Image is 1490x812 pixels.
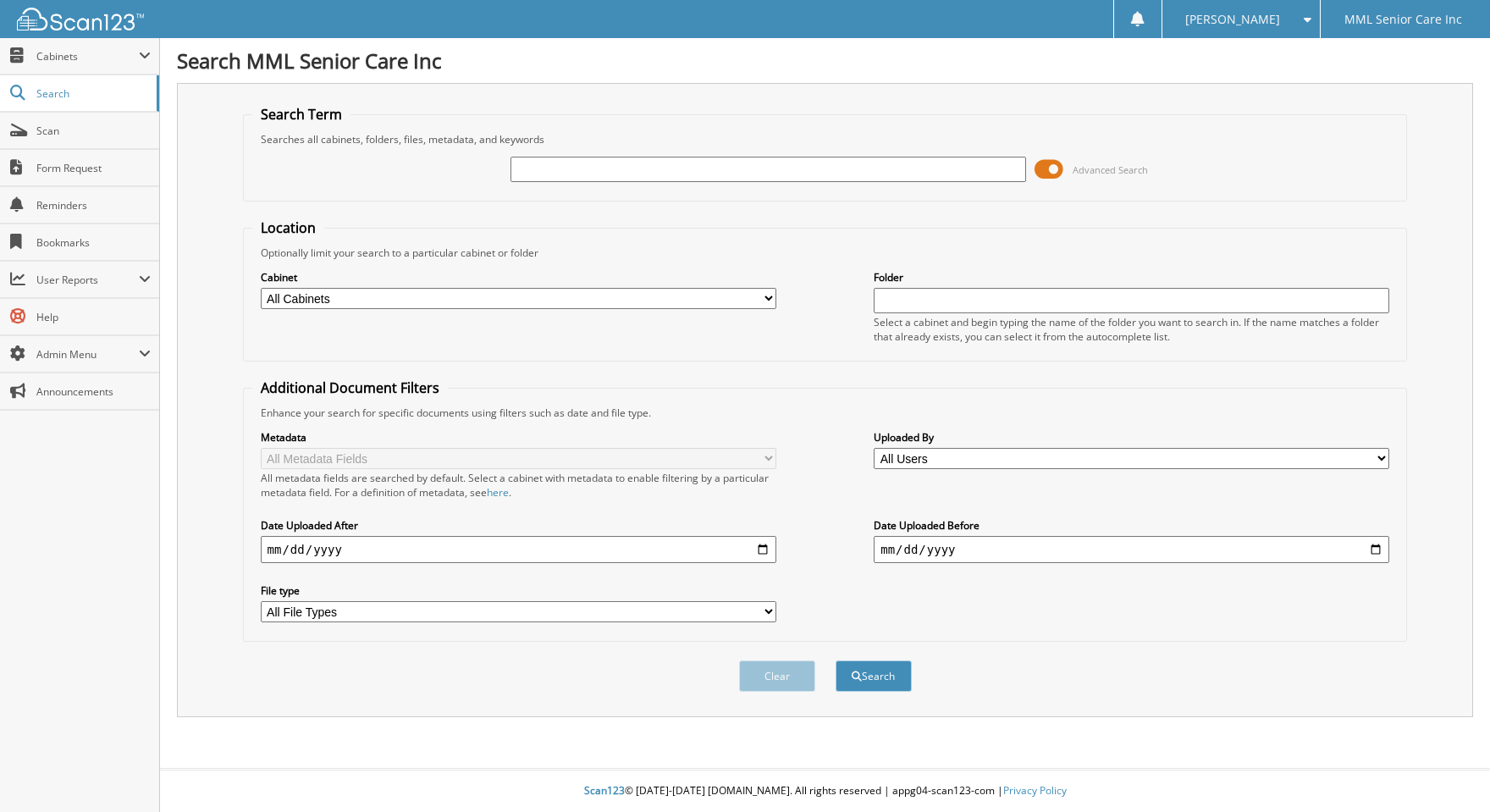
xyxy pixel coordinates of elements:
label: Date Uploaded Before [874,518,1389,533]
span: Bookmarks [36,235,151,250]
label: Folder [874,270,1389,284]
div: Select a cabinet and begin typing the name of the folder you want to search in. If the name match... [874,315,1389,344]
span: Advanced Search [1073,163,1148,176]
input: end [874,536,1389,563]
img: scan123-logo-white.svg [17,8,144,30]
legend: Additional Document Filters [252,378,448,397]
legend: Location [252,218,324,237]
div: Optionally limit your search to a particular cabinet or folder [252,246,1399,260]
legend: Search Term [252,105,350,124]
label: Metadata [261,430,776,445]
a: here [487,485,509,500]
a: Privacy Policy [1003,783,1067,798]
label: Date Uploaded After [261,518,776,533]
div: Searches all cabinets, folders, files, metadata, and keywords [252,132,1399,146]
span: Help [36,310,151,324]
span: MML Senior Care Inc [1344,14,1462,25]
label: Cabinet [261,270,776,284]
span: Scan123 [584,783,625,798]
span: [PERSON_NAME] [1185,14,1280,25]
span: Scan [36,124,151,138]
span: Form Request [36,161,151,175]
button: Search [836,660,912,692]
span: Cabinets [36,49,139,64]
div: Enhance your search for specific documents using filters such as date and file type. [252,406,1399,420]
input: start [261,536,776,563]
div: All metadata fields are searched by default. Select a cabinet with metadata to enable filtering b... [261,471,776,500]
span: User Reports [36,273,139,287]
span: Admin Menu [36,347,139,362]
span: Search [36,86,148,101]
label: File type [261,583,776,598]
button: Clear [739,660,815,692]
div: © [DATE]-[DATE] [DOMAIN_NAME]. All rights reserved | appg04-scan123-com | [160,771,1490,812]
label: Uploaded By [874,430,1389,445]
span: Announcements [36,384,151,399]
h1: Search MML Senior Care Inc [177,47,1473,75]
span: Reminders [36,198,151,213]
